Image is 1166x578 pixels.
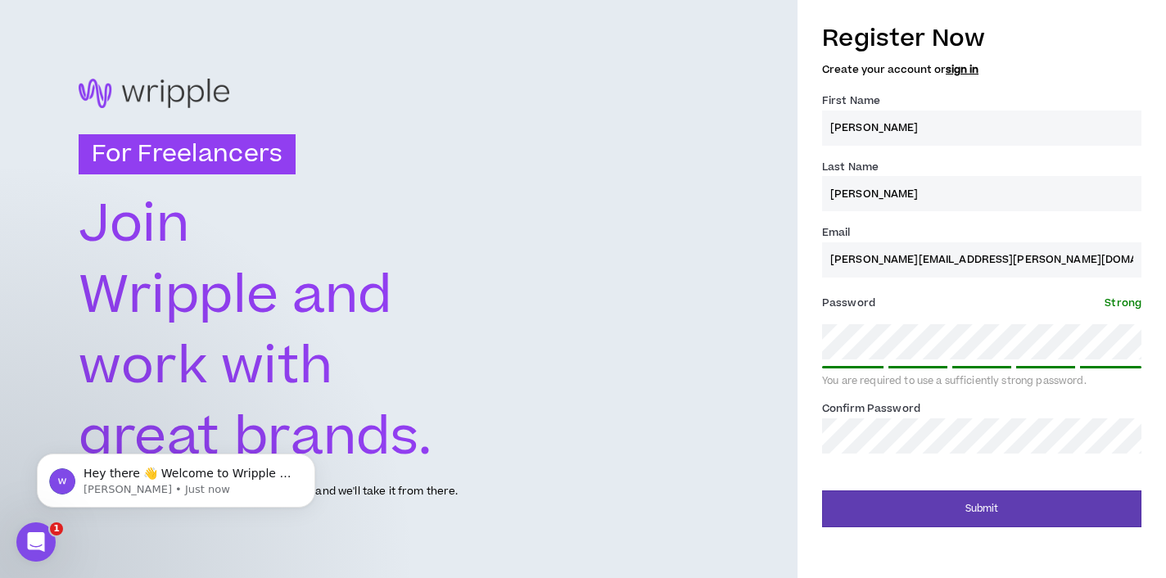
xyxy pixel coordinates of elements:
[822,490,1141,527] button: Submit
[50,522,63,535] span: 1
[822,176,1141,211] input: Last name
[79,188,189,262] text: Join
[822,111,1141,146] input: First name
[16,522,56,562] iframe: Intercom live chat
[12,419,340,534] iframe: Intercom notifications message
[79,331,335,404] text: work with
[822,154,879,180] label: Last Name
[822,219,851,246] label: Email
[79,134,296,175] h3: For Freelancers
[822,296,875,310] span: Password
[822,375,1141,388] div: You are required to use a sufficiently strong password.
[822,21,1141,56] h3: Register Now
[822,395,920,422] label: Confirm Password
[822,88,880,114] label: First Name
[1105,296,1141,310] span: Strong
[79,402,432,476] text: great brands.
[79,260,392,333] text: Wripple and
[822,64,1141,75] h5: Create your account or
[822,242,1141,278] input: Enter Email
[946,62,978,77] a: sign in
